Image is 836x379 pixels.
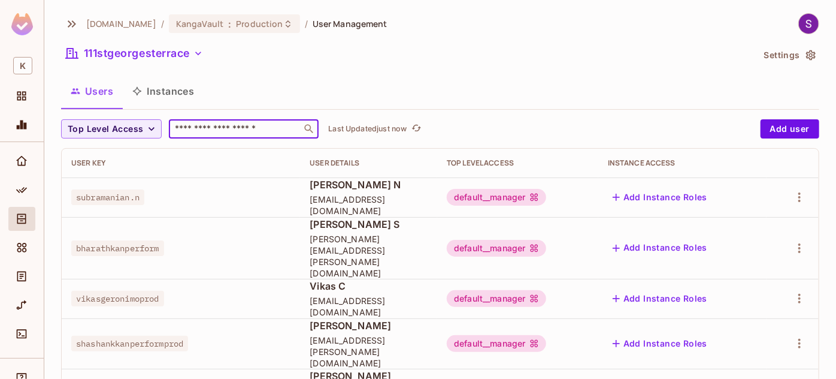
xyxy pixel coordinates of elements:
[68,122,143,137] span: Top Level Access
[799,14,819,34] img: Shashank KS
[407,122,423,136] span: Click to refresh data
[71,189,144,205] span: subramanian.n
[236,18,283,29] span: Production
[409,122,423,136] button: refresh
[61,119,162,139] button: Top Level Access
[447,335,546,352] div: default__manager
[8,293,35,317] div: URL Mapping
[761,119,819,139] button: Add user
[447,189,546,206] div: default__manager
[411,123,422,135] span: refresh
[71,240,164,256] span: bharathkanperform
[13,57,32,74] span: K
[61,76,123,106] button: Users
[313,18,387,29] span: User Management
[8,322,35,346] div: Connect
[447,158,589,168] div: Top Level Access
[86,18,156,29] span: the active workspace
[71,158,290,168] div: User Key
[608,158,757,168] div: Instance Access
[8,264,35,288] div: Audit Log
[310,295,428,318] span: [EMAIL_ADDRESS][DOMAIN_NAME]
[123,76,204,106] button: Instances
[447,290,546,307] div: default__manager
[310,158,428,168] div: User Details
[310,233,428,279] span: [PERSON_NAME][EMAIL_ADDRESS][PERSON_NAME][DOMAIN_NAME]
[310,194,428,216] span: [EMAIL_ADDRESS][DOMAIN_NAME]
[8,84,35,108] div: Projects
[310,335,428,369] span: [EMAIL_ADDRESS][PERSON_NAME][DOMAIN_NAME]
[608,239,712,258] button: Add Instance Roles
[8,113,35,137] div: Monitoring
[8,178,35,202] div: Policy
[8,207,35,231] div: Directory
[310,218,428,231] span: [PERSON_NAME] S
[8,52,35,79] div: Workspace: kangasys.com
[759,46,819,65] button: Settings
[608,289,712,308] button: Add Instance Roles
[71,291,164,306] span: vikasgeronimoprod
[310,178,428,191] span: [PERSON_NAME] N
[71,336,188,351] span: shashankkanperformprod
[8,236,35,260] div: Elements
[11,13,33,35] img: SReyMgAAAABJRU5ErkJggg==
[161,18,164,29] li: /
[328,124,407,134] p: Last Updated just now
[61,44,208,63] button: 111stgeorgesterrace
[228,19,232,29] span: :
[176,18,223,29] span: KangaVault
[310,319,428,332] span: [PERSON_NAME]
[8,149,35,173] div: Home
[447,240,546,257] div: default__manager
[305,18,308,29] li: /
[310,279,428,293] span: Vikas C
[608,334,712,353] button: Add Instance Roles
[608,188,712,207] button: Add Instance Roles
